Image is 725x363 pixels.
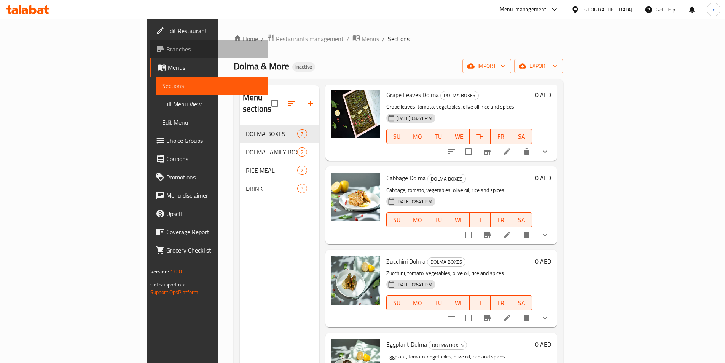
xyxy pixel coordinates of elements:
img: Grape Leaves Dolma [331,90,380,138]
button: SA [511,295,532,310]
a: Menus [150,58,268,77]
a: Full Menu View [156,95,268,113]
span: Select to update [460,227,476,243]
div: DRINK3 [240,179,319,198]
span: import [468,61,505,71]
button: TH [470,129,491,144]
button: show more [536,226,554,244]
svg: Show Choices [540,313,550,323]
span: SA [515,131,529,142]
button: SA [511,212,532,227]
span: Promotions [166,173,261,182]
img: Cabbage Dolma [331,173,380,221]
div: items [297,184,307,193]
button: show more [536,309,554,327]
a: Edit menu item [502,313,511,323]
a: Restaurants management [267,34,344,44]
span: Grape Leaves Dolma [386,89,439,101]
div: DOLMA BOXES [429,341,467,350]
a: Support.OpsPlatform [150,287,199,297]
span: 3 [298,185,306,192]
span: 2 [298,149,306,156]
span: WE [452,214,467,225]
span: Menus [168,63,261,72]
span: SA [515,214,529,225]
button: delete [518,309,536,327]
p: Grape leaves, tomato, vegetables, olive oil, rice and spices [386,102,532,112]
span: Zucchini Dolma [386,256,425,267]
span: [DATE] 08:41 PM [393,198,435,205]
span: Version: [150,267,169,277]
button: sort-choices [442,309,460,327]
button: SU [386,212,408,227]
button: SU [386,295,408,310]
button: Add section [301,94,319,112]
span: [DATE] 08:41 PM [393,115,435,122]
div: Menu-management [500,5,547,14]
p: Eggplant, tomato, vegetables, olive oil, rice and spices [386,352,532,361]
li: / [382,34,385,43]
button: MO [407,295,428,310]
svg: Show Choices [540,230,550,240]
button: SA [511,129,532,144]
span: Sort sections [283,94,301,112]
span: DOLMA BOXES [428,174,465,183]
span: Get support on: [150,280,185,289]
span: WE [452,297,467,309]
a: Edit menu item [502,147,511,156]
span: DOLMA BOXES [427,257,465,266]
h6: 0 AED [535,256,551,267]
button: sort-choices [442,226,460,244]
span: DOLMA BOXES [246,129,297,138]
button: FR [491,212,511,227]
button: TH [470,212,491,227]
img: Zucchini Dolma [331,256,380,305]
button: TU [428,129,449,144]
button: Branch-specific-item [478,226,496,244]
span: Eggplant Dolma [386,339,427,350]
div: items [297,129,307,138]
span: TU [431,214,446,225]
span: DOLMA FAMILY BOXES [246,147,297,157]
a: Branches [150,40,268,58]
a: Edit menu item [502,230,511,240]
p: Cabbage, tomato, vegetables, olive oil, rice and spices [386,185,532,195]
span: Sections [388,34,410,43]
span: Choice Groups [166,136,261,145]
span: TH [473,297,488,309]
span: FR [494,297,508,309]
button: TH [470,295,491,310]
span: Coupons [166,154,261,163]
span: TU [431,297,446,309]
a: Menu disclaimer [150,186,268,205]
span: SU [390,214,405,225]
div: items [297,147,307,157]
a: Edit Restaurant [150,22,268,40]
button: TU [428,295,449,310]
button: WE [449,295,470,310]
span: Edit Restaurant [166,26,261,35]
span: Edit Menu [162,118,261,127]
div: DOLMA FAMILY BOXES2 [240,143,319,161]
div: DOLMA BOXES [427,174,466,183]
span: SU [390,131,405,142]
a: Edit Menu [156,113,268,131]
span: Inactive [292,64,315,70]
nav: Menu sections [240,122,319,201]
span: DRINK [246,184,297,193]
span: Coverage Report [166,227,261,237]
div: [GEOGRAPHIC_DATA] [582,5,633,14]
span: MO [410,297,425,309]
span: Restaurants management [276,34,344,43]
button: Branch-specific-item [478,142,496,161]
a: Promotions [150,168,268,186]
p: Zucchini, tomato, vegetables, olive oil, rice and spices [386,269,532,278]
button: MO [407,212,428,227]
h6: 0 AED [535,173,551,183]
span: 1.0.0 [170,267,182,277]
span: [DATE] 08:41 PM [393,281,435,288]
span: Sections [162,81,261,90]
span: Grocery Checklist [166,246,261,255]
